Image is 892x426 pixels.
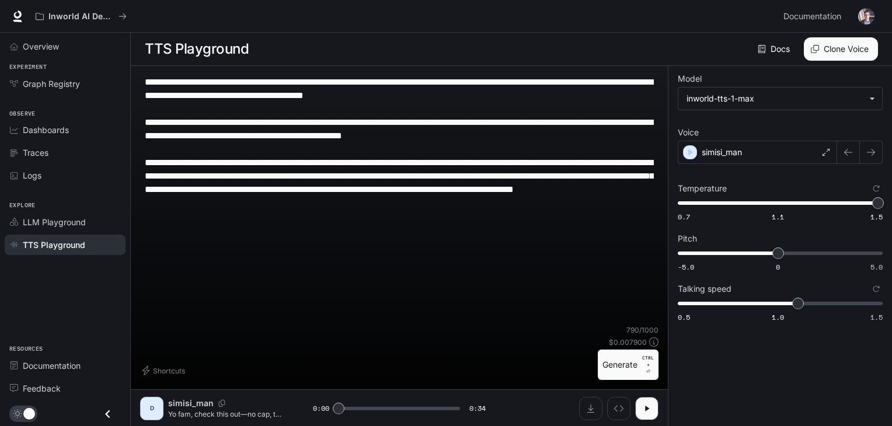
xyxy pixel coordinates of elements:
span: Dashboards [23,124,69,136]
span: LLM Playground [23,216,86,228]
span: 1.0 [772,312,784,322]
div: inworld-tts-1-max [678,88,882,110]
span: 0.7 [678,212,690,222]
a: Dashboards [5,120,126,140]
p: simisi_man [168,397,214,409]
p: 790 / 1000 [626,325,658,335]
button: Inspect [607,397,630,420]
p: Model [678,75,702,83]
span: 1.5 [870,312,883,322]
a: Graph Registry [5,74,126,94]
a: LLM Playground [5,212,126,232]
div: D [142,399,161,418]
p: Pitch [678,235,697,243]
a: Documentation [779,5,850,28]
p: Temperature [678,184,727,193]
span: 0:00 [313,403,329,414]
p: simisi_man [702,146,742,158]
span: 0 [776,262,780,272]
a: Overview [5,36,126,57]
p: ⏎ [642,354,654,375]
button: User avatar [855,5,878,28]
span: 0:34 [469,403,486,414]
span: 0.5 [678,312,690,322]
button: Close drawer [95,402,121,426]
span: Logs [23,169,41,181]
a: Documentation [5,355,126,376]
button: Copy Voice ID [214,400,230,407]
span: Documentation [783,9,841,24]
a: TTS Playground [5,235,126,255]
span: 1.1 [772,212,784,222]
p: Voice [678,128,699,137]
button: Shortcuts [140,361,190,380]
span: Traces [23,146,48,159]
span: Graph Registry [23,78,80,90]
span: Feedback [23,382,61,394]
span: TTS Playground [23,239,85,251]
h1: TTS Playground [145,37,249,61]
span: 5.0 [870,262,883,272]
button: Download audio [579,397,602,420]
a: Feedback [5,378,126,399]
p: Talking speed [678,285,731,293]
p: CTRL + [642,354,654,368]
button: GenerateCTRL +⏎ [598,350,658,380]
span: Dark mode toggle [23,407,35,420]
span: 1.5 [870,212,883,222]
img: User avatar [858,8,874,25]
span: Overview [23,40,59,53]
p: Inworld AI Demos [48,12,114,22]
span: Documentation [23,359,81,372]
button: Reset to default [870,282,883,295]
a: Docs [755,37,795,61]
div: inworld-tts-1-max [687,93,863,104]
button: All workspaces [30,5,132,28]
a: Logs [5,165,126,186]
button: Clone Voice [804,37,878,61]
p: Yo fam, check this out—no cap, this thing’s a game-changer. Need juice? Boom: Phone full in 30. S... [168,409,285,419]
span: -5.0 [678,262,694,272]
a: Traces [5,142,126,163]
p: $ 0.007900 [609,337,647,347]
button: Reset to default [870,182,883,195]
